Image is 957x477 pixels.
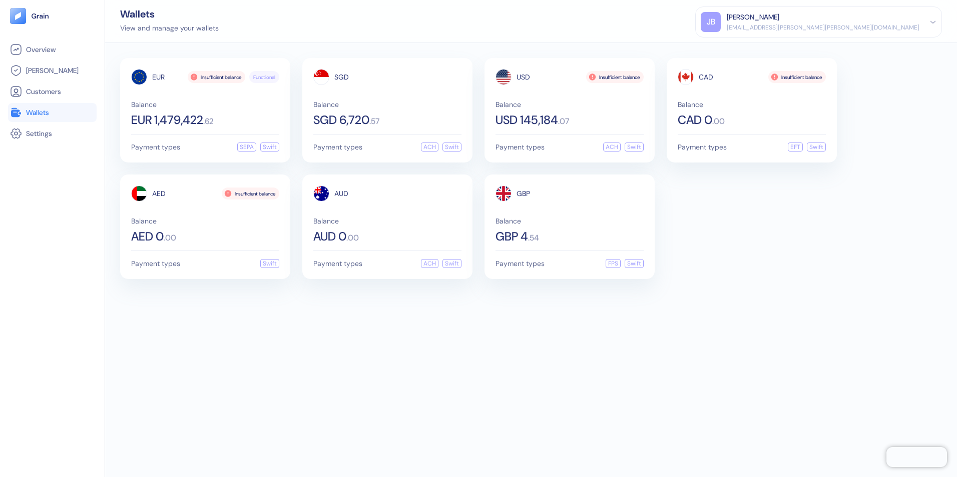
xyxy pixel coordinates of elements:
div: View and manage your wallets [120,23,219,33]
span: Functional [253,73,275,81]
span: USD 145,184 [496,114,558,126]
div: SEPA [237,142,256,151]
div: Swift [442,142,461,151]
span: . 07 [558,117,569,125]
span: Payment types [131,260,180,267]
span: GBP 4 [496,230,528,242]
span: . 00 [346,234,359,242]
div: Wallets [120,9,219,19]
div: Insufficient balance [768,71,826,83]
span: Balance [131,217,279,224]
span: Payment types [678,143,727,150]
div: JB [701,12,721,32]
div: Insufficient balance [188,71,245,83]
span: SGD [334,73,349,80]
img: logo [31,12,50,19]
span: Customers [26,86,61,96]
span: AUD [334,190,348,197]
img: logo-tablet-V2.svg [10,8,26,24]
span: Overview [26,44,56,54]
span: SGD 6,720 [313,114,369,126]
iframe: Chatra live chat [886,447,947,467]
div: ACH [603,142,621,151]
span: EUR [152,73,165,80]
div: ACH [421,259,438,268]
span: Payment types [496,260,545,267]
div: Swift [625,142,644,151]
a: [PERSON_NAME] [10,64,95,76]
div: Swift [625,259,644,268]
a: Customers [10,85,95,97]
span: Balance [496,217,644,224]
span: . 62 [203,117,214,125]
div: Insufficient balance [586,71,644,83]
div: ACH [421,142,438,151]
span: AED [152,190,166,197]
span: Payment types [496,143,545,150]
div: Swift [807,142,826,151]
div: Swift [260,142,279,151]
span: CAD [699,73,713,80]
span: CAD 0 [678,114,712,126]
span: [PERSON_NAME] [26,65,79,75]
span: AED 0 [131,230,164,242]
span: . 00 [164,234,176,242]
div: [EMAIL_ADDRESS][PERSON_NAME][PERSON_NAME][DOMAIN_NAME] [727,23,919,32]
div: Swift [260,259,279,268]
div: Swift [442,259,461,268]
span: Balance [313,217,461,224]
span: Wallets [26,107,49,117]
span: . 00 [712,117,725,125]
span: Balance [131,101,279,108]
span: Balance [496,101,644,108]
span: Payment types [131,143,180,150]
span: . 54 [528,234,539,242]
span: EUR 1,479,422 [131,114,203,126]
span: USD [517,73,530,80]
span: Balance [313,101,461,108]
a: Wallets [10,106,95,118]
div: Insufficient balance [222,187,279,199]
span: Balance [678,101,826,108]
span: Settings [26,128,52,138]
span: AUD 0 [313,230,346,242]
span: . 57 [369,117,379,125]
div: [PERSON_NAME] [727,12,779,22]
span: GBP [517,190,530,197]
span: Payment types [313,260,362,267]
span: Payment types [313,143,362,150]
a: Overview [10,43,95,55]
div: FPS [606,259,621,268]
div: EFT [788,142,803,151]
a: Settings [10,127,95,139]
